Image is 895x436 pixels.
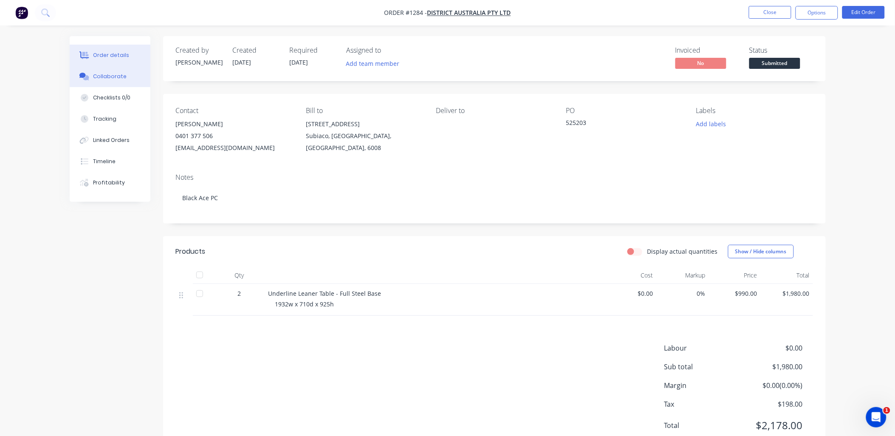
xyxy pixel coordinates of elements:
span: 0% [660,289,706,298]
button: Submitted [749,58,800,71]
span: [DATE] [233,58,251,66]
a: District Australia PTY LTD [427,9,511,17]
div: Checklists 0/0 [93,94,130,102]
button: Linked Orders [70,130,150,151]
div: PO [566,107,683,115]
span: Total [664,420,740,430]
span: $1,980.00 [740,362,802,372]
button: Add team member [347,58,404,69]
div: Labels [696,107,813,115]
div: Markup [657,267,709,284]
div: Collaborate [93,73,127,80]
img: Factory [15,6,28,19]
button: Edit Order [842,6,885,19]
div: Deliver to [436,107,552,115]
div: Subiaco, [GEOGRAPHIC_DATA], [GEOGRAPHIC_DATA], 6008 [306,130,422,154]
span: Margin [664,380,740,391]
div: Status [749,46,813,54]
button: Collaborate [70,66,150,87]
span: Labour [664,343,740,353]
span: 1932w x 710d x 925h [275,300,334,308]
span: Submitted [749,58,800,68]
button: Profitability [70,172,150,193]
button: Show / Hide columns [728,245,794,258]
div: Cost [605,267,657,284]
div: [EMAIL_ADDRESS][DOMAIN_NAME] [176,142,292,154]
div: Notes [176,173,813,181]
div: Total [761,267,813,284]
span: Order #1284 - [384,9,427,17]
div: [STREET_ADDRESS]Subiaco, [GEOGRAPHIC_DATA], [GEOGRAPHIC_DATA], 6008 [306,118,422,154]
div: Timeline [93,158,116,165]
span: [DATE] [290,58,308,66]
button: Timeline [70,151,150,172]
button: Tracking [70,108,150,130]
div: [STREET_ADDRESS] [306,118,422,130]
button: Options [796,6,838,20]
div: Created [233,46,280,54]
div: Price [709,267,761,284]
span: Sub total [664,362,740,372]
div: [PERSON_NAME] [176,58,223,67]
span: $0.00 ( 0.00 %) [740,380,802,391]
button: Checklists 0/0 [70,87,150,108]
div: Black Ace PC [176,185,813,211]
div: Linked Orders [93,136,130,144]
button: Order details [70,45,150,66]
div: Created by [176,46,223,54]
div: Qty [214,267,265,284]
span: No [675,58,726,68]
span: Tax [664,399,740,409]
span: 1 [884,407,890,414]
div: 0401 377 506 [176,130,292,142]
div: Contact [176,107,292,115]
span: Underline Leaner Table - Full Steel Base [268,289,381,297]
div: Bill to [306,107,422,115]
div: Order details [93,51,129,59]
span: $2,178.00 [740,418,802,433]
div: Invoiced [675,46,739,54]
label: Display actual quantities [647,247,718,256]
span: $1,980.00 [764,289,810,298]
div: [PERSON_NAME]0401 377 506[EMAIL_ADDRESS][DOMAIN_NAME] [176,118,292,154]
span: $198.00 [740,399,802,409]
iframe: Intercom live chat [866,407,887,428]
div: Tracking [93,115,116,123]
button: Close [749,6,791,19]
div: Profitability [93,179,125,187]
div: Required [290,46,336,54]
span: 2 [238,289,241,298]
div: Products [176,246,206,257]
span: $990.00 [712,289,758,298]
button: Add labels [692,118,731,130]
span: $0.00 [608,289,654,298]
div: 525203 [566,118,672,130]
span: $0.00 [740,343,802,353]
button: Add team member [342,58,404,69]
div: Assigned to [347,46,432,54]
div: [PERSON_NAME] [176,118,292,130]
